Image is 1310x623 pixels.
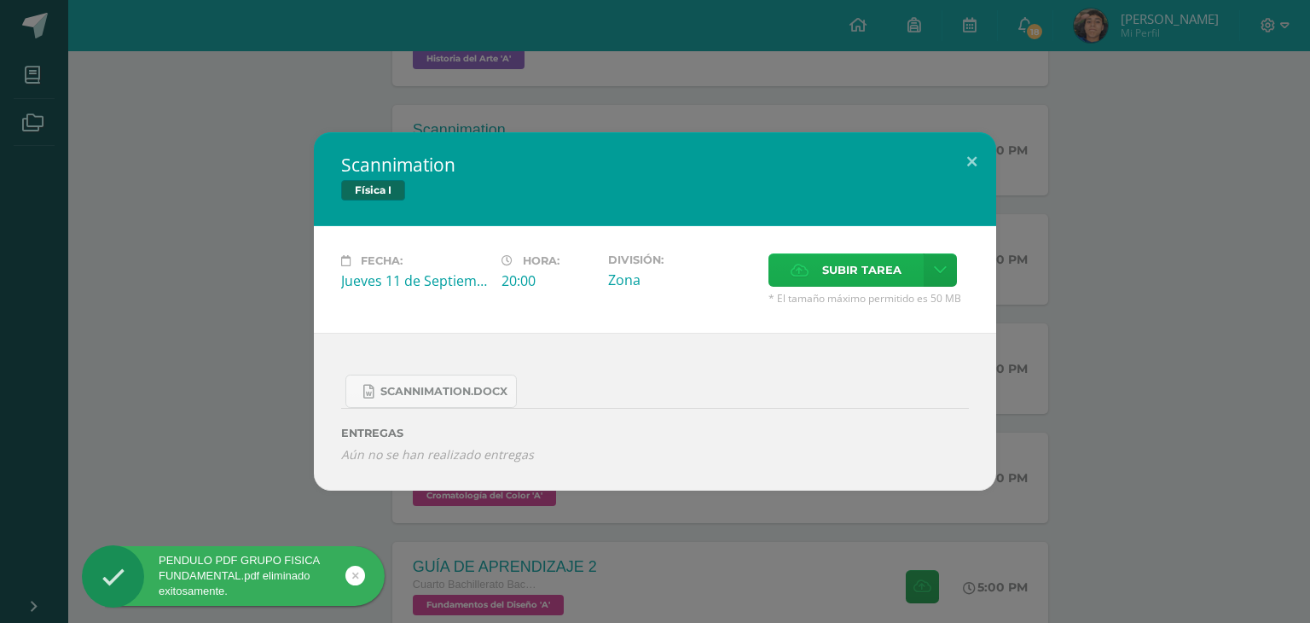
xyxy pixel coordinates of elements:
[341,271,488,290] div: Jueves 11 de Septiembre
[341,427,969,440] label: ENTREGAS
[608,271,755,289] div: Zona
[523,254,559,267] span: Hora:
[380,385,507,399] span: Scannimation.docx
[608,253,755,266] label: División:
[822,254,901,286] span: Subir tarea
[361,254,403,267] span: Fecha:
[948,132,996,190] button: Close (Esc)
[341,153,969,177] h2: Scannimation
[768,291,969,306] span: * El tamaño máximo permitido es 50 MB
[82,553,385,600] div: PENDULO PDF GRUPO FISICA FUNDAMENTAL.pdf eliminado exitosamente.
[341,180,405,201] span: Física I
[501,271,594,290] div: 20:00
[341,446,969,463] i: Aún no se han realizado entregas
[345,375,517,408] a: Scannimation.docx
